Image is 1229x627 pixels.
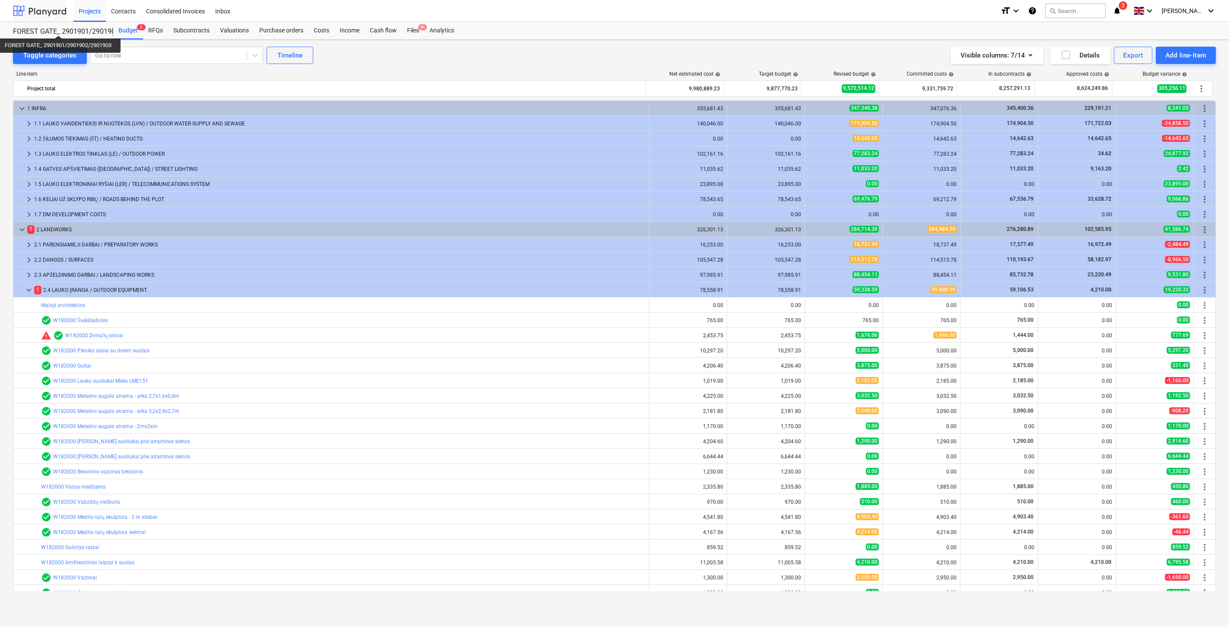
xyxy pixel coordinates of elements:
[1042,363,1112,369] div: 0.00
[1171,362,1190,369] span: 331.40
[1164,226,1190,233] span: 41,586.74
[853,271,879,278] span: 88,454.11
[886,166,957,172] div: 11,033.20
[883,82,953,96] div: 9,331,759.72
[886,348,957,354] div: 5,000.00
[1167,347,1190,354] span: 5,297.20
[1180,72,1187,77] span: help
[41,484,105,490] a: W182000 Vazos medžiams
[1200,497,1210,507] span: More actions
[653,196,723,202] div: 78,543.65
[24,134,34,144] span: keyboard_arrow_right
[1200,240,1210,250] span: More actions
[53,330,64,341] span: Line-item has 1 RFQs
[254,22,309,39] div: Purchase orders
[1009,135,1035,141] span: 14,642.63
[168,22,215,39] a: Subcontracts
[886,211,957,218] div: 0.00
[1200,300,1210,310] span: More actions
[1012,347,1035,353] span: 5,000.00
[1097,150,1112,157] span: 34.62
[53,469,143,475] a: W182000 Betoninis vazonas betoninis
[137,24,146,30] span: 2
[41,315,51,326] span: Line-item has 1 RFQs
[731,227,801,233] div: 326,301.13
[669,71,720,77] div: Net estimated cost
[1009,196,1035,202] span: 67,536.79
[1200,512,1210,522] span: More actions
[866,180,879,187] span: 0.00
[24,209,34,220] span: keyboard_arrow_right
[1102,72,1109,77] span: help
[1177,317,1190,323] span: 0.00
[1200,164,1210,174] span: More actions
[886,378,957,384] div: 2,185.00
[34,162,646,176] div: 1.4 GATVĖS APŠVIETIMAS ([GEOGRAPHIC_DATA]) / STREET LIGHTING
[41,391,51,401] span: Line-item has 1 RFQs
[41,345,51,356] span: Line-item has 1 RFQs
[1028,6,1037,16] i: Knowledge base
[809,211,879,218] div: 0.00
[1200,467,1210,477] span: More actions
[1042,317,1112,323] div: 0.00
[653,302,723,308] div: 0.00
[34,238,646,252] div: 2.1 PARENGIAMIEJI DARBAI / PREPARATORY WORKS
[964,302,1035,308] div: 0.00
[1045,3,1106,18] button: Search
[1051,47,1111,64] button: Details
[933,332,957,339] span: 1,946.06
[1113,6,1121,16] i: notifications
[1009,150,1035,157] span: 77,283.24
[1177,165,1190,172] span: 2.42
[1042,302,1112,308] div: 0.00
[759,71,798,77] div: Target budget
[1162,120,1190,127] span: -34,858.50
[1200,118,1210,129] span: More actions
[1200,527,1210,537] span: More actions
[1200,209,1210,220] span: More actions
[961,50,1033,61] div: Visible columns : 7/14
[731,272,801,278] div: 97,985.91
[24,179,34,189] span: keyboard_arrow_right
[34,117,646,131] div: 1.1 LAUKO VANDENTIEKIS IR NUOTEKOS (LVN) / OUTDOOR WATER SUPPLY AND SEWAGE
[1090,166,1112,172] span: 9,163.20
[1200,345,1210,356] span: More actions
[13,27,103,36] div: FOREST GATE_ 2901901/2901902/2901903
[53,514,157,520] a: W182000 Medžio tašų skulptūra - 3 m stiebai
[731,393,801,399] div: 4,225.00
[1167,105,1190,112] span: 8,341.05
[653,363,723,369] div: 4,206.40
[1165,256,1190,263] span: -8,966.50
[653,287,723,293] div: 78,558.91
[1012,393,1035,399] span: 3,032.50
[907,71,954,77] div: Committed costs
[809,302,879,308] div: 0.00
[886,272,957,278] div: 88,454.11
[24,285,34,295] span: keyboard_arrow_down
[886,257,957,263] div: 114,513.78
[886,242,957,248] div: 18,737.49
[34,147,646,161] div: 1.3 LAUKO ELEKTROS TINKLAS (LE) / OUTDOOR POWER
[1087,272,1112,278] span: 23,220.49
[53,499,120,505] a: W182000 Vabzdžių viešbutis
[1042,333,1112,339] div: 0.00
[365,22,402,39] a: Cash flow
[1200,482,1210,492] span: More actions
[1143,71,1187,77] div: Budget variance
[731,242,801,248] div: 16,253.00
[1162,135,1190,142] span: -14,642.65
[1200,270,1210,280] span: More actions
[853,286,879,293] span: 59,338.59
[653,106,723,112] div: 355,681.43
[267,47,313,64] button: Timeline
[731,211,801,218] div: 0.00
[886,121,957,127] div: 174,904.50
[27,223,646,237] div: 2 LANDWORKS
[34,132,646,146] div: 1.2 ŠILUMOS TIEKIMAS (ŠT) / HEATING DUCTS
[1124,50,1143,61] div: Export
[731,302,801,308] div: 0.00
[1006,256,1035,262] span: 110,193.67
[27,102,646,115] div: 1 INFRA
[1200,179,1210,189] span: More actions
[41,544,99,550] a: W182000 Gulintys rastai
